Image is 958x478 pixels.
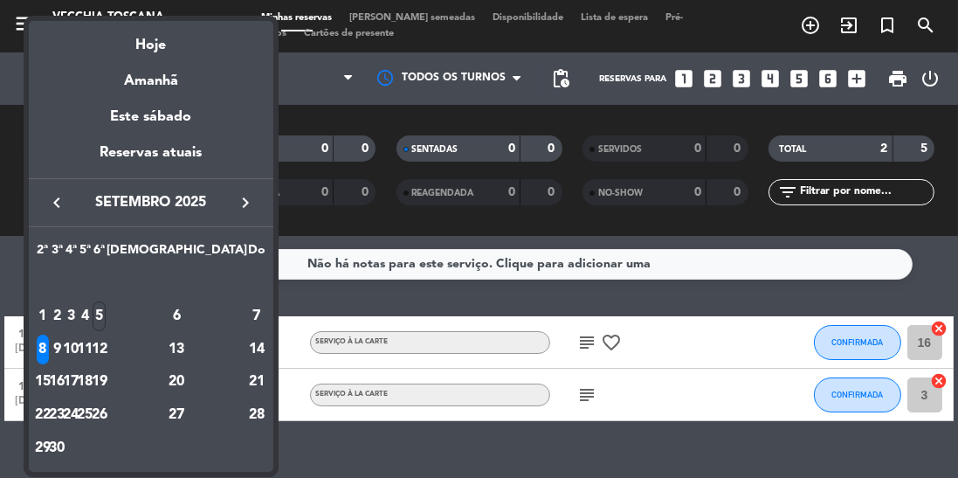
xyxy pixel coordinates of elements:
td: 23 de setembro de 2025 [50,398,64,432]
button: keyboard_arrow_left [41,191,72,214]
div: 1 [37,301,50,331]
td: 1 de setembro de 2025 [36,300,50,333]
div: 23 [51,400,64,430]
td: 11 de setembro de 2025 [78,333,92,366]
td: 18 de setembro de 2025 [78,366,92,399]
div: 22 [37,400,50,430]
td: 8 de setembro de 2025 [36,333,50,366]
td: 30 de setembro de 2025 [50,432,64,465]
div: 28 [248,400,265,430]
div: 14 [248,335,265,364]
td: 3 de setembro de 2025 [64,300,78,333]
div: 16 [51,367,64,397]
th: Terça-feira [50,240,64,267]
td: 6 de setembro de 2025 [107,300,247,333]
div: 6 [114,301,240,331]
td: 25 de setembro de 2025 [78,398,92,432]
div: 2 [51,301,64,331]
span: setembro 2025 [72,191,230,214]
div: 9 [51,335,64,364]
td: 16 de setembro de 2025 [50,366,64,399]
th: Domingo [247,240,266,267]
div: 7 [248,301,265,331]
div: 25 [79,400,92,430]
div: 26 [93,400,106,430]
div: 5 [93,301,106,331]
td: 15 de setembro de 2025 [36,366,50,399]
div: 21 [248,367,265,397]
div: 3 [65,301,78,331]
td: 9 de setembro de 2025 [50,333,64,366]
td: 19 de setembro de 2025 [92,366,106,399]
td: 12 de setembro de 2025 [92,333,106,366]
td: 21 de setembro de 2025 [247,366,266,399]
div: 17 [65,367,78,397]
div: Reservas atuais [29,142,273,177]
td: 14 de setembro de 2025 [247,333,266,366]
td: 5 de setembro de 2025 [92,300,106,333]
td: 29 de setembro de 2025 [36,432,50,465]
i: keyboard_arrow_left [46,192,67,213]
div: 11 [79,335,92,364]
div: Hoje [29,21,273,57]
div: 10 [65,335,78,364]
div: Este sábado [29,93,273,142]
td: 17 de setembro de 2025 [64,366,78,399]
td: 28 de setembro de 2025 [247,398,266,432]
div: 4 [79,301,92,331]
td: 4 de setembro de 2025 [78,300,92,333]
td: 24 de setembro de 2025 [64,398,78,432]
th: Segunda-feira [36,240,50,267]
button: keyboard_arrow_right [230,191,261,214]
td: 13 de setembro de 2025 [107,333,247,366]
td: 22 de setembro de 2025 [36,398,50,432]
div: 13 [114,335,240,364]
div: 8 [37,335,50,364]
i: keyboard_arrow_right [235,192,256,213]
div: 19 [93,367,106,397]
div: 18 [79,367,92,397]
div: Amanhã [29,57,273,93]
th: Quarta-feira [64,240,78,267]
th: Sexta-feira [92,240,106,267]
div: 20 [114,367,240,397]
th: Sábado [107,240,247,267]
div: 29 [37,433,50,463]
div: 15 [37,367,50,397]
div: 27 [114,400,240,430]
td: 26 de setembro de 2025 [92,398,106,432]
div: 12 [93,335,106,364]
th: Quinta-feira [78,240,92,267]
td: 10 de setembro de 2025 [64,333,78,366]
td: SET [36,267,266,301]
td: 27 de setembro de 2025 [107,398,247,432]
td: 7 de setembro de 2025 [247,300,266,333]
div: 30 [51,433,64,463]
div: 24 [65,400,78,430]
td: 20 de setembro de 2025 [107,366,247,399]
td: 2 de setembro de 2025 [50,300,64,333]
